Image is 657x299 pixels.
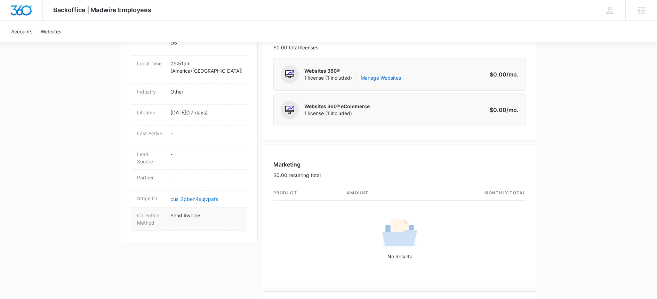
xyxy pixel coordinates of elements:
p: No Results [274,253,526,260]
div: Domain: [DOMAIN_NAME] [18,18,77,24]
img: tab_domain_overview_orange.svg [19,40,24,46]
div: Partner- [131,170,246,191]
th: product [273,186,342,201]
div: Local Time09:51am (America/[GEOGRAPHIC_DATA]) [131,56,246,84]
div: Lifetime[DATE](27 days) [131,105,246,126]
p: $0.00 [486,106,519,114]
img: tab_keywords_by_traffic_grey.svg [69,40,75,46]
p: $0.00 total licenses [273,44,318,51]
p: Websites 360® eCommerce [304,103,370,110]
span: Backoffice | Madwire Employees [53,6,151,14]
a: Websites [37,21,65,42]
div: Stripe IDcus_Spbeh4eujvpafs [131,191,246,208]
img: logo_orange.svg [11,11,17,17]
span: 1 license (1 included) [304,74,401,81]
p: $0.00 recurring total [273,171,321,179]
p: - [170,151,241,158]
dt: Partner [137,174,165,181]
div: v 4.0.25 [19,11,34,17]
th: amount [341,186,417,201]
div: Collection MethodSend Invoice [131,208,246,231]
img: website_grey.svg [11,18,17,24]
p: - [170,130,241,137]
h3: Marketing [273,160,321,169]
img: No Results [382,216,417,251]
dt: Local Time [137,60,165,67]
a: Manage Websites [361,74,401,81]
p: 09:51am ( America/[GEOGRAPHIC_DATA] ) [170,60,241,74]
div: Lead Source- [131,146,246,170]
span: /mo. [506,106,519,113]
div: Domain Overview [26,41,62,46]
p: Other [170,88,241,95]
a: cus_Spbeh4eujvpafs [170,196,218,202]
a: Accounts [7,21,37,42]
div: IndustryOther [131,84,246,105]
dt: Lead Source [137,151,165,165]
dt: Lifetime [137,109,165,116]
dt: Last Active [137,130,165,137]
dt: Collection Method [137,212,165,226]
div: Keywords by Traffic [77,41,117,46]
dt: Industry [137,88,165,95]
div: Last Active- [131,126,246,146]
p: - [170,174,241,181]
p: Websites 360® [304,67,401,74]
p: Send Invoice [170,212,241,219]
p: $0.00 [486,70,519,79]
span: 1 license (1 included) [304,110,370,117]
th: monthly total [417,186,526,201]
span: /mo. [506,71,519,78]
p: [DATE] ( 27 days ) [170,109,241,116]
dt: Stripe ID [137,195,165,202]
